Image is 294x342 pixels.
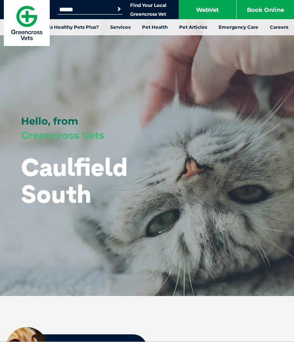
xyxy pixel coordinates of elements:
a: What is Healthy Pets Plus? [29,19,105,35]
a: Find Your Local Greencross Vet [130,2,167,17]
button: Search [115,5,123,13]
span: Greencross Vets [21,129,105,141]
a: Services [105,19,136,35]
a: Emergency Care [213,19,264,35]
span: Hello, from [21,115,78,127]
a: Careers [264,19,294,35]
h1: Caulfield South [21,154,170,208]
a: Pet Articles [173,19,213,35]
a: Pet Health [136,19,173,35]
